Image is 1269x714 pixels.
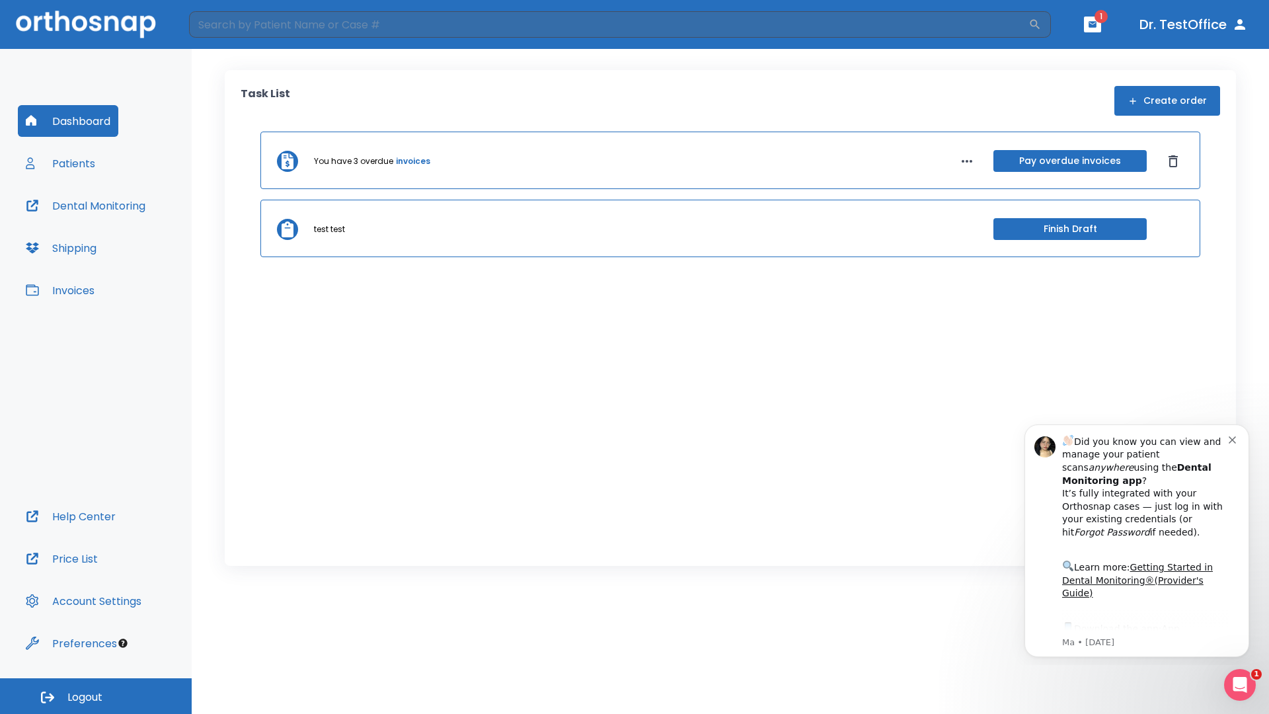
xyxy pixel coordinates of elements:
[18,543,106,575] button: Price List
[18,105,118,137] button: Dashboard
[1251,669,1262,680] span: 1
[58,211,175,235] a: App Store
[18,274,102,306] button: Invoices
[1005,413,1269,665] iframe: Intercom notifications message
[993,150,1147,172] button: Pay overdue invoices
[1095,10,1108,23] span: 1
[18,147,103,179] button: Patients
[1224,669,1256,701] iframe: Intercom live chat
[18,627,125,659] button: Preferences
[18,190,153,221] button: Dental Monitoring
[241,86,290,116] p: Task List
[18,500,124,532] button: Help Center
[58,208,224,275] div: Download the app: | ​ Let us know if you need help getting started!
[189,11,1028,38] input: Search by Patient Name or Case #
[224,20,235,31] button: Dismiss notification
[993,218,1147,240] button: Finish Draft
[58,224,224,236] p: Message from Ma, sent 5w ago
[67,690,102,705] span: Logout
[18,585,149,617] button: Account Settings
[1114,86,1220,116] button: Create order
[16,11,156,38] img: Orthosnap
[314,155,393,167] p: You have 3 overdue
[1134,13,1253,36] button: Dr. TestOffice
[117,637,129,649] div: Tooltip anchor
[1163,151,1184,172] button: Dismiss
[396,155,430,167] a: invoices
[18,232,104,264] button: Shipping
[314,223,345,235] p: test test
